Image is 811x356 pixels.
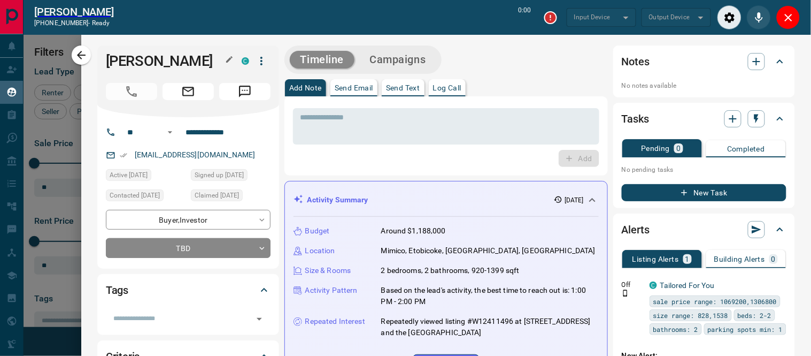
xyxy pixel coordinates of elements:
[381,316,599,338] p: Repeatedly viewed listing #W12411496 at [STREET_ADDRESS] and the [GEOGRAPHIC_DATA]
[386,84,420,92] p: Send Text
[771,255,776,263] p: 0
[622,217,786,243] div: Alerts
[305,285,358,296] p: Activity Pattern
[381,285,599,307] p: Based on the lead's activity, the best time to reach out is: 1:00 PM - 2:00 PM
[565,195,584,205] p: [DATE]
[293,190,599,210] div: Activity Summary[DATE]
[622,53,650,70] h2: Notes
[653,324,698,335] span: bathrooms: 2
[34,18,114,28] p: [PHONE_NUMBER] -
[622,162,786,178] p: No pending tasks
[106,190,186,204] div: Sat Oct 11 2025
[359,51,436,69] button: Campaigns
[381,265,520,276] p: 2 bedrooms, 2 bathrooms, 920-1399 sqft
[106,210,271,230] div: Buyer , Investor
[305,225,330,237] p: Budget
[381,225,446,237] p: Around $1,188,000
[135,150,256,159] a: [EMAIL_ADDRESS][DOMAIN_NAME]
[776,5,800,29] div: Close
[106,282,128,299] h2: Tags
[110,170,148,180] span: Active [DATE]
[120,152,127,159] svg: Email Verified
[622,280,643,290] p: Off
[335,84,373,92] p: Send Email
[307,194,368,206] p: Activity Summary
[622,290,629,297] svg: Push Notification Only
[717,5,742,29] div: Audio Settings
[714,255,765,263] p: Building Alerts
[519,5,531,29] p: 0:00
[622,221,650,238] h2: Alerts
[164,126,176,139] button: Open
[34,5,114,18] h2: [PERSON_NAME]
[305,316,365,327] p: Repeated Interest
[381,245,596,256] p: Mimico, Etobicoke, [GEOGRAPHIC_DATA], [GEOGRAPHIC_DATA]
[632,255,679,263] p: Listing Alerts
[622,110,649,127] h2: Tasks
[252,312,267,327] button: Open
[92,19,110,27] span: ready
[685,255,690,263] p: 1
[289,84,322,92] p: Add Note
[305,265,351,276] p: Size & Rooms
[708,324,783,335] span: parking spots min: 1
[163,83,214,100] span: Email
[676,145,681,152] p: 0
[622,184,786,201] button: New Task
[653,310,728,321] span: size range: 828,1538
[622,49,786,74] div: Notes
[727,145,765,153] p: Completed
[641,145,670,152] p: Pending
[195,190,239,201] span: Claimed [DATE]
[622,106,786,132] div: Tasks
[653,296,777,307] span: sale price range: 1069200,1306800
[110,190,160,201] span: Contacted [DATE]
[305,245,335,256] p: Location
[106,277,271,303] div: Tags
[106,52,226,70] h1: [PERSON_NAME]
[747,5,771,29] div: Mute
[660,281,715,290] a: Tailored For You
[433,84,461,92] p: Log Call
[195,170,244,180] span: Signed up [DATE]
[106,238,271,258] div: TBD
[191,190,271,204] div: Sat Oct 11 2025
[106,169,186,184] div: Sat Oct 11 2025
[219,83,271,100] span: Message
[622,81,786,90] p: No notes available
[738,310,771,321] span: beds: 2-2
[106,83,157,100] span: Call
[650,282,657,289] div: condos.ca
[191,169,271,184] div: Thu Feb 21 2019
[290,51,355,69] button: Timeline
[242,57,249,65] div: condos.ca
